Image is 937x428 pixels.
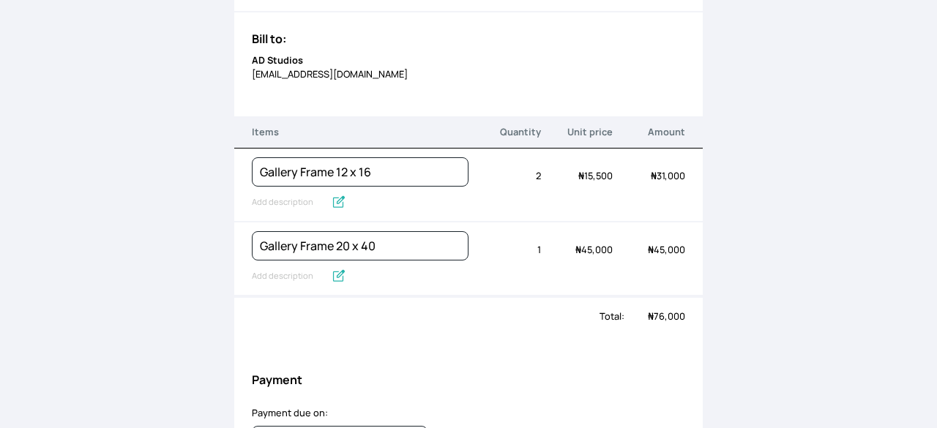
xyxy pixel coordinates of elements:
span: ₦ [578,169,584,182]
span: 76,000 [648,309,685,323]
span: 45,000 [648,243,685,256]
div: Total: [234,309,624,323]
input: Add description [252,193,325,212]
p: Unit price [541,125,613,139]
p: Quantity [468,125,541,139]
b: AD Studios [252,53,303,67]
span: 15,500 [578,169,613,182]
p: Amount [613,125,685,139]
p: Items [252,125,468,139]
p: [EMAIL_ADDRESS][DOMAIN_NAME] [252,67,468,81]
div: 1 [468,234,541,266]
div: 2 [468,160,541,192]
span: ₦ [575,243,581,256]
span: 31,000 [651,169,685,182]
span: ₦ [648,309,654,323]
input: Add description [252,267,325,286]
span: 45,000 [575,243,613,256]
h3: Payment [252,371,685,388]
span: ₦ [648,243,654,256]
h3: Bill to: [252,30,685,48]
label: Payment due on: [252,406,328,419]
span: ₦ [651,169,657,182]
